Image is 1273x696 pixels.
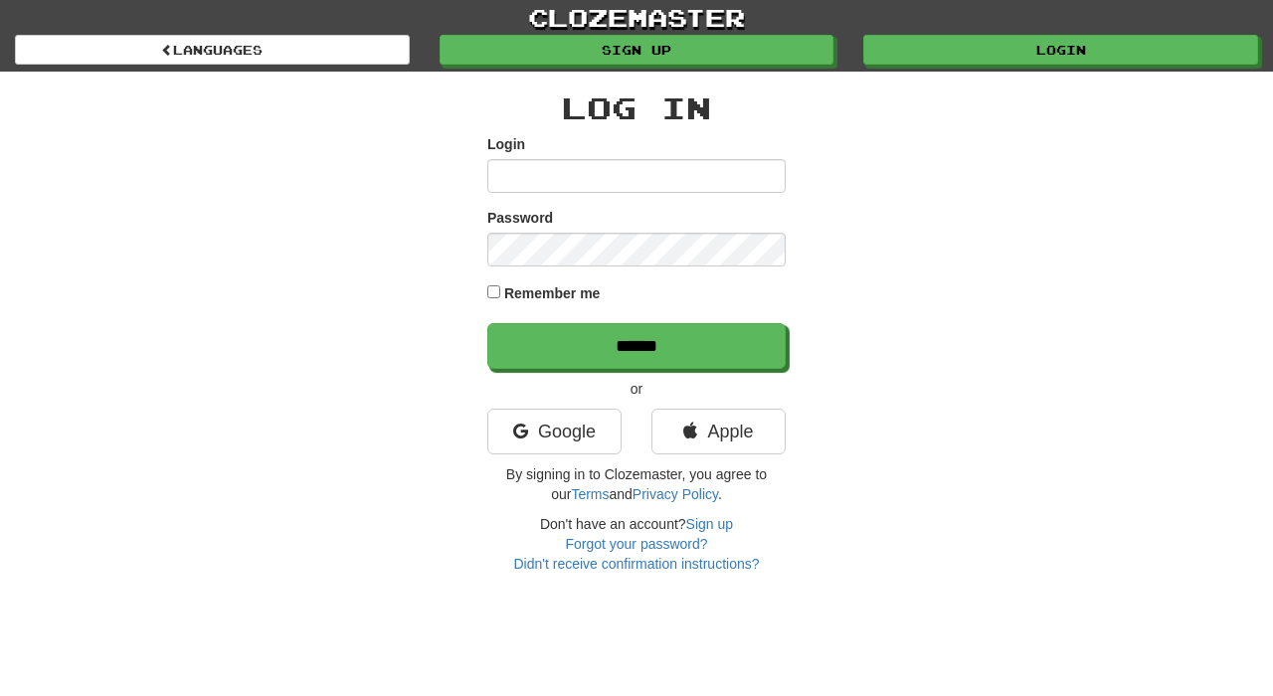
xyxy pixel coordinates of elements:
label: Password [487,208,553,228]
a: Forgot your password? [565,536,707,552]
a: Sign up [686,516,733,532]
div: Don't have an account? [487,514,786,574]
a: Privacy Policy [633,486,718,502]
a: Apple [651,409,786,454]
a: Terms [571,486,609,502]
p: By signing in to Clozemaster, you agree to our and . [487,464,786,504]
h2: Log In [487,91,786,124]
a: Didn't receive confirmation instructions? [513,556,759,572]
p: or [487,379,786,399]
a: Login [863,35,1258,65]
label: Remember me [504,283,601,303]
a: Sign up [440,35,834,65]
a: Google [487,409,622,454]
a: Languages [15,35,410,65]
label: Login [487,134,525,154]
